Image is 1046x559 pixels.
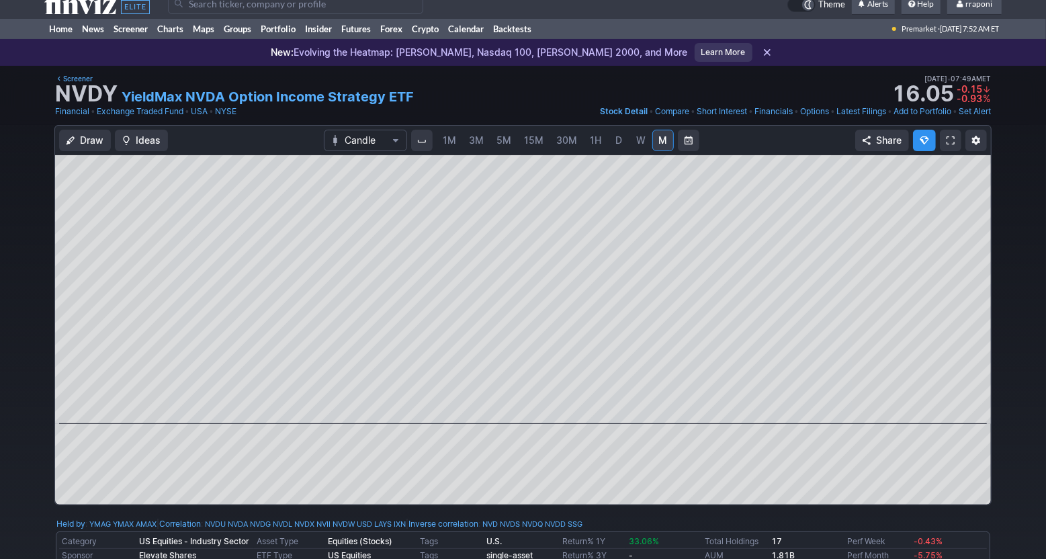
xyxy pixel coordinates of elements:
a: NVDX [294,517,314,531]
a: Financial [55,105,89,118]
span: • [91,105,95,118]
a: USA [191,105,208,118]
p: Evolving the Heatmap: [PERSON_NAME], Nasdaq 100, [PERSON_NAME] 2000, and More [271,46,688,59]
span: M [658,134,667,146]
span: [DATE] 07:49AM ET [924,73,991,85]
a: Inverse correlation [408,519,478,529]
a: Stock Detail [600,105,648,118]
span: 15M [524,134,543,146]
a: Forex [376,19,407,39]
button: Share [855,130,909,151]
b: Equities (Stocks) [328,536,392,546]
a: Screener [109,19,152,39]
span: 1H [590,134,601,146]
a: Maps [188,19,219,39]
a: NVDQ [522,517,543,531]
a: USD [357,517,372,531]
a: NVDD [545,517,566,531]
a: Backtests [488,19,536,39]
a: Groups [219,19,256,39]
span: • [947,73,951,85]
a: Compare [655,105,689,118]
span: 5M [496,134,511,146]
span: • [748,105,753,118]
span: Latest Filings [836,106,886,116]
span: 1M [443,134,456,146]
a: NVDU [205,517,226,531]
a: Financials [754,105,793,118]
div: : [56,517,157,531]
a: AMAX [136,517,157,531]
a: W [630,130,652,151]
span: • [953,105,957,118]
span: -0.43% [914,536,943,546]
b: 17 [771,536,782,546]
a: Latest Filings [836,105,886,118]
a: IXN [394,517,406,531]
span: Draw [80,134,103,147]
a: Held by [56,519,85,529]
td: Return% 1Y [560,535,626,549]
a: Home [44,19,77,39]
a: Short Interest [697,105,747,118]
button: Chart Type [324,130,407,151]
a: Correlation [159,519,201,529]
a: NVDS [500,517,520,531]
a: D [608,130,629,151]
button: Interval [411,130,433,151]
a: Portfolio [256,19,300,39]
a: NVDG [250,517,271,531]
span: Stock Detail [600,106,648,116]
a: NVDL [273,517,292,531]
span: New: [271,46,294,58]
td: Tags [417,535,484,549]
span: -0.15 [957,83,982,95]
button: Range [678,130,699,151]
td: Perf Week [844,535,911,549]
a: Screener [55,73,93,85]
a: NVD [482,517,498,531]
button: Explore new features [913,130,936,151]
span: Ideas [136,134,161,147]
span: 3M [469,134,484,146]
a: Insider [300,19,337,39]
a: LAYS [374,517,392,531]
a: Learn More [695,43,752,62]
a: YieldMax NVDA Option Income Strategy ETF [122,87,414,106]
span: Candle [345,134,386,147]
td: Asset Type [254,535,325,549]
td: Total Holdings [702,535,769,549]
h1: NVDY [55,83,118,105]
span: W [636,134,646,146]
span: • [830,105,835,118]
button: Ideas [115,130,168,151]
a: M [652,130,674,151]
span: • [209,105,214,118]
button: Draw [59,130,111,151]
a: YMAX [113,517,134,531]
span: • [794,105,799,118]
a: 1M [437,130,462,151]
a: Crypto [407,19,443,39]
span: Share [876,134,902,147]
a: News [77,19,109,39]
a: Calendar [443,19,488,39]
span: • [691,105,695,118]
a: NYSE [215,105,236,118]
a: 15M [518,130,550,151]
a: Futures [337,19,376,39]
a: Options [800,105,829,118]
span: • [185,105,189,118]
button: Chart Settings [965,130,987,151]
a: U.S. [486,536,502,546]
span: Premarket · [902,19,940,39]
b: US Equities - Industry Sector [139,536,249,546]
span: 30M [556,134,577,146]
a: NVDW [333,517,355,531]
a: Fullscreen [940,130,961,151]
a: NVDA [228,517,248,531]
a: Add to Portfolio [894,105,951,118]
strong: 16.05 [891,83,954,105]
a: Set Alert [959,105,991,118]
